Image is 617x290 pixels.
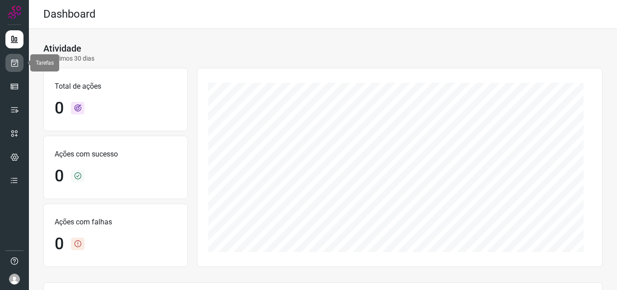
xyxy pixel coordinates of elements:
[9,274,20,285] img: avatar-user-boy.jpg
[55,217,177,228] p: Ações com falhas
[55,166,64,186] h1: 0
[55,149,177,160] p: Ações com sucesso
[43,43,81,54] h3: Atividade
[43,54,94,63] p: Últimos 30 dias
[43,8,96,21] h2: Dashboard
[55,81,177,92] p: Total de ações
[36,60,54,66] span: Tarefas
[55,99,64,118] h1: 0
[8,5,21,19] img: Logo
[55,234,64,254] h1: 0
